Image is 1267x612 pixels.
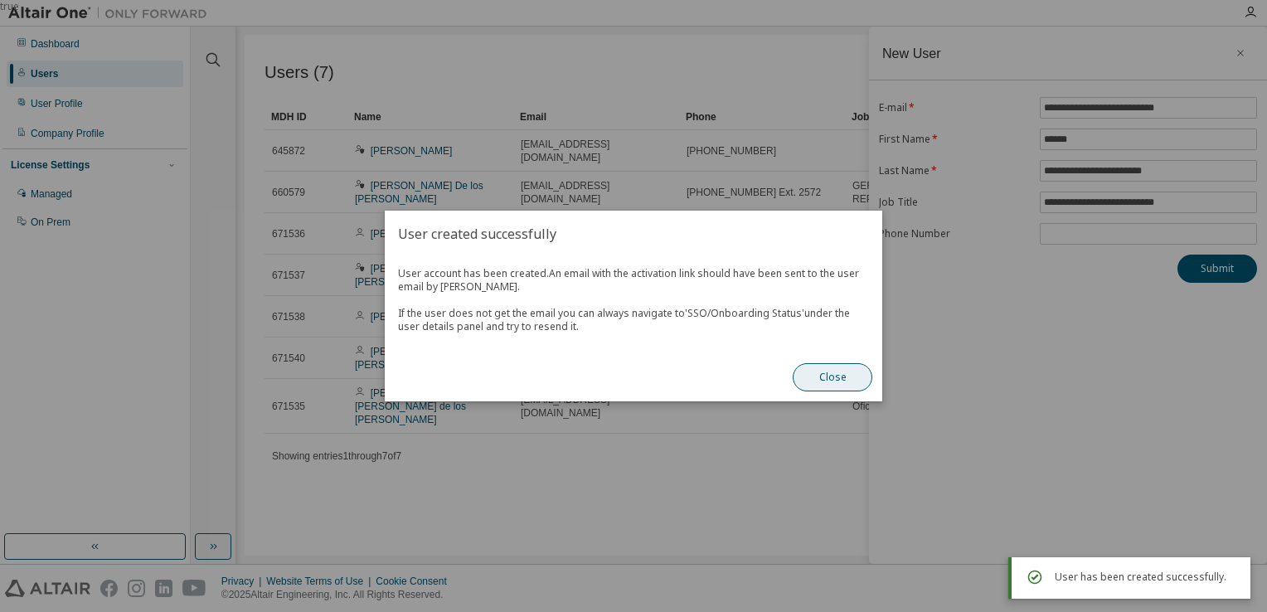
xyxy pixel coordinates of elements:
span: User account has been created. [398,267,869,333]
h2: User created successfully [385,211,882,257]
em: 'SSO/Onboarding Status' [685,306,804,320]
span: An email with the activation link should have been sent to the user email by [PERSON_NAME]. If th... [398,266,859,333]
div: User has been created successfully. [1055,567,1237,587]
button: Close [793,363,872,391]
